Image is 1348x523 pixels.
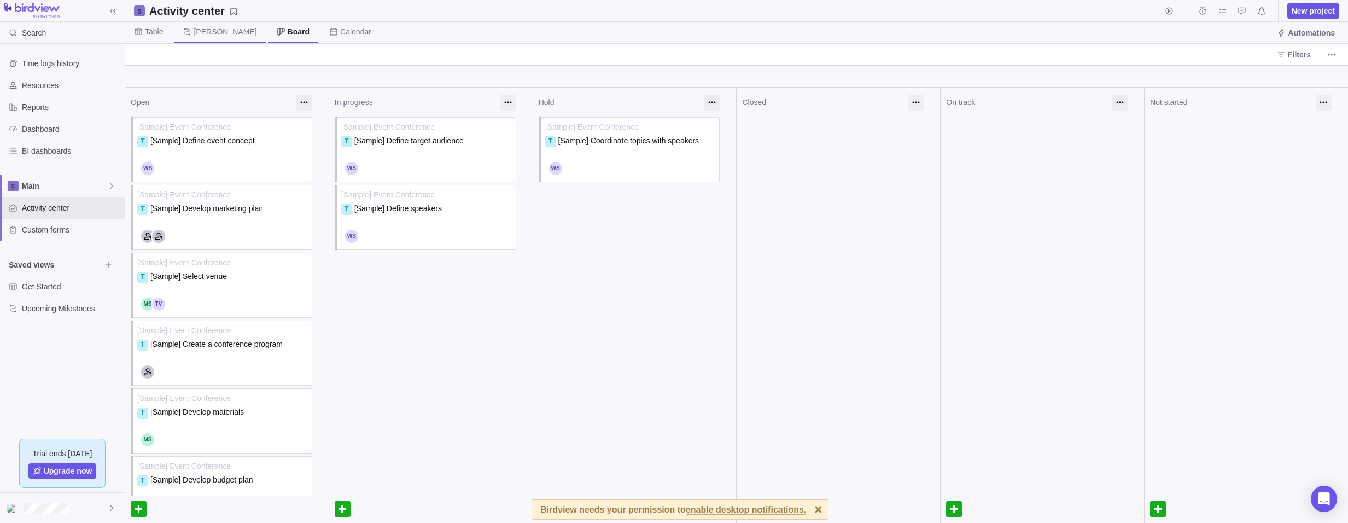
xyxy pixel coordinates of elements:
div: More actions [500,95,516,111]
div: Marketing Manager [141,365,154,379]
div: More actions [296,95,312,111]
span: Board [288,26,310,37]
div: T [545,136,556,147]
span: [Sample] Develop marketing plan [150,204,263,213]
span: Browse views [101,257,116,272]
div: T [137,272,148,283]
span: Time logs [1195,3,1210,19]
span: Activity center [22,202,120,213]
a: Notifications [1254,8,1269,17]
div: T [137,204,148,215]
span: [Sample] Event Conference [137,393,308,404]
div: Madlen Adler [7,502,20,515]
span: [Sample] Develop budget plan [150,475,253,484]
div: Open Intercom Messenger [1311,486,1337,512]
span: [Sample] Event Conference [341,121,512,132]
div: T [137,475,148,486]
div: Tudor Vlas [152,298,165,311]
div: Mark Steinson [141,298,154,311]
div: On track [946,97,1106,108]
span: [Sample] Event Conference [137,461,308,472]
span: Calendar [340,26,371,37]
span: Upcoming Milestones [22,303,120,314]
div: More actions [908,95,924,111]
div: Will Salah [345,162,358,175]
span: My assignments [1215,3,1230,19]
span: [Sample] Coordinate topics with speakers [558,136,699,145]
h2: Activity center [149,3,225,19]
div: T [137,340,148,351]
span: Get Started [22,281,120,292]
a: Upgrade now [28,463,97,479]
span: Notifications [1254,3,1269,19]
div: More actions [1316,95,1332,111]
div: In progress [335,97,495,108]
span: Reports [22,102,120,113]
span: New project [1292,5,1335,16]
span: [Sample] Develop materials [150,408,244,416]
span: Time logs history [22,58,120,69]
div: T [137,136,148,147]
span: Saved views [9,259,101,270]
span: [Sample] Event Conference [137,257,308,268]
div: Marketing Manager [141,230,154,243]
div: Mark Steinson [141,433,154,446]
div: Closed [742,97,902,108]
span: Automations [1288,27,1335,38]
div: Social Media Coordinator [152,230,165,243]
span: Table [145,26,163,37]
span: Main [22,181,107,191]
span: [PERSON_NAME] [194,26,256,37]
span: [Sample] Event Conference [137,189,308,200]
div: T [137,408,148,419]
span: Automations [1273,25,1339,40]
span: New project [1287,3,1339,19]
div: T [341,136,352,147]
span: Dashboard [22,124,120,135]
div: More actions [1112,95,1128,111]
span: Save your current layout and filters as a View [145,3,242,19]
span: Approval requests [1234,3,1250,19]
span: Filters [1288,49,1311,60]
div: Birdview needs your permission to [540,500,806,519]
div: Open [131,97,291,108]
div: Will Salah [141,162,154,175]
span: [Sample] Event Conference [137,121,308,132]
a: My assignments [1215,8,1230,17]
span: [Sample] Event Conference [545,121,716,132]
span: BI dashboards [22,146,120,156]
span: [Sample] Select venue [150,272,227,281]
div: Hold [539,97,699,108]
span: Upgrade now [44,466,92,476]
span: Search [22,27,46,38]
span: Trial ends [DATE] [33,448,92,459]
span: [Sample] Event Conference [137,325,308,336]
span: Filters [1273,47,1315,62]
span: [Sample] Event Conference [341,189,512,200]
div: Will Salah [549,162,562,175]
span: [Sample] Define event concept [150,136,255,145]
img: Show [7,504,20,513]
img: logo [4,3,60,19]
div: Will Salah [345,230,358,243]
span: More actions [1324,47,1339,62]
a: Time logs [1195,8,1210,17]
a: Approval requests [1234,8,1250,17]
div: Not started [1150,97,1310,108]
span: enable desktop notifications. [686,505,806,515]
div: T [341,204,352,215]
span: Custom forms [22,224,120,235]
span: Start timer [1162,3,1177,19]
span: [Sample] Create a conference program [150,340,283,348]
span: [Sample] Define target audience [354,136,464,145]
span: [Sample] Define speakers [354,204,442,213]
div: More actions [704,95,720,111]
span: Resources [22,80,120,91]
